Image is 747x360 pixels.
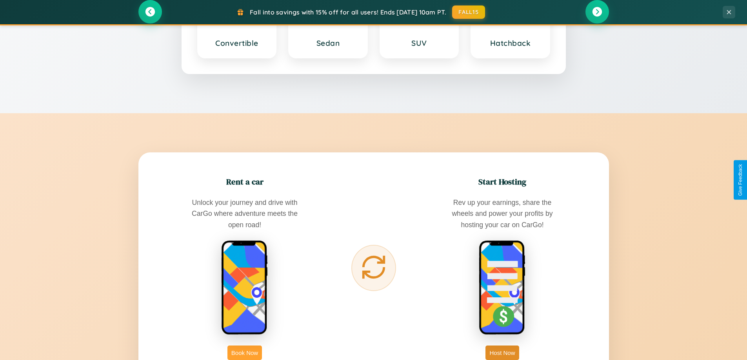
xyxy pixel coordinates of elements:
[227,346,262,360] button: Book Now
[388,38,451,48] h3: SUV
[452,5,485,19] button: FALL15
[478,176,526,187] h2: Start Hosting
[738,164,743,196] div: Give Feedback
[479,240,526,336] img: host phone
[485,346,519,360] button: Host Now
[443,197,561,230] p: Rev up your earnings, share the wheels and power your profits by hosting your car on CarGo!
[186,197,304,230] p: Unlock your journey and drive with CarGo where adventure meets the open road!
[479,38,542,48] h3: Hatchback
[226,176,264,187] h2: Rent a car
[297,38,359,48] h3: Sedan
[206,38,268,48] h3: Convertible
[221,240,268,336] img: rent phone
[250,8,446,16] span: Fall into savings with 15% off for all users! Ends [DATE] 10am PT.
